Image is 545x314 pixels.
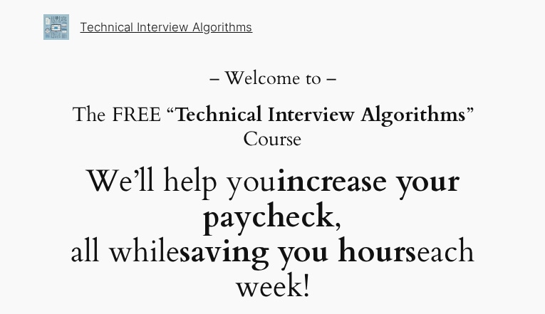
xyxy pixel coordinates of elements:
[43,103,502,151] h2: The FREE “ ” Course
[80,20,252,34] a: Technical Interview Algorithms
[43,68,502,90] h3: – Welcome to –
[180,231,417,273] strong: saving you hours
[175,101,466,128] strong: Technical Interview Algorithms
[203,161,460,237] strong: increase your paycheck
[43,164,502,305] h1: We’ll help you , all while each week!
[43,14,69,40] img: The Technical Interview Algorithms Course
